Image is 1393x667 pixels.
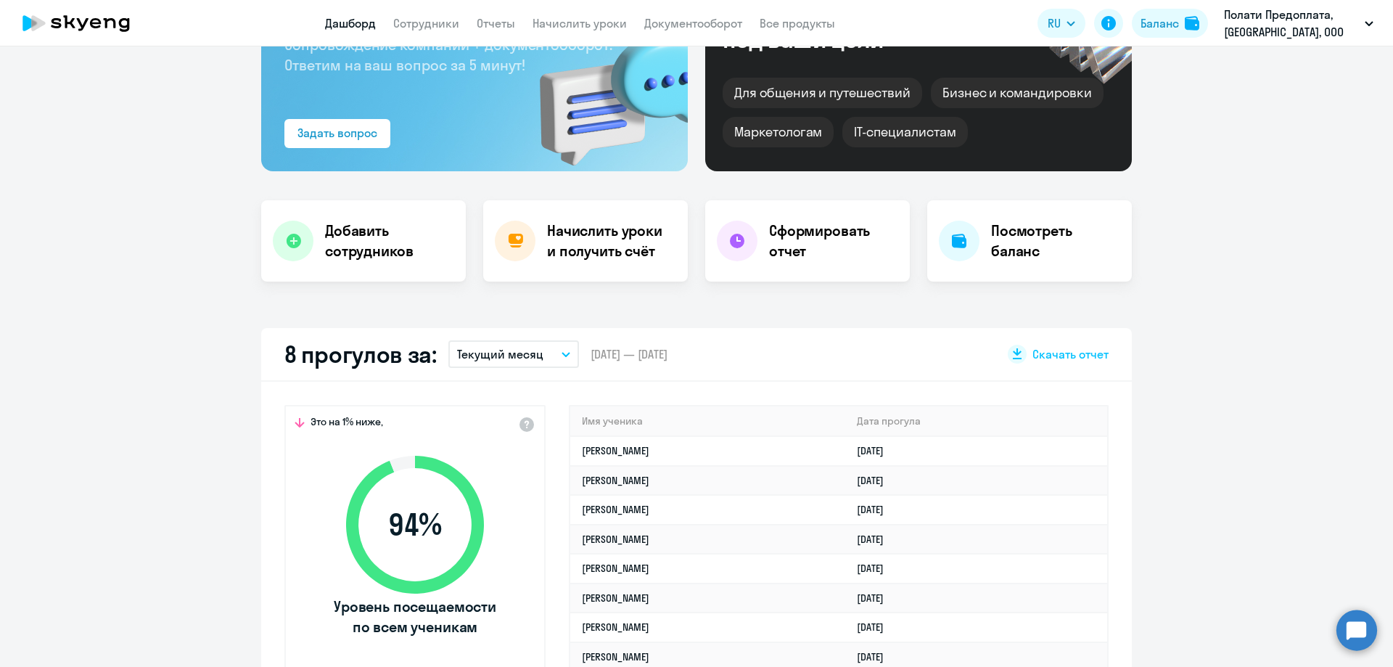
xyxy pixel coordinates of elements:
[582,503,649,516] a: [PERSON_NAME]
[769,221,898,261] h4: Сформировать отчет
[760,16,835,30] a: Все продукты
[857,592,895,605] a: [DATE]
[1048,15,1061,32] span: RU
[591,346,667,362] span: [DATE] — [DATE]
[723,117,834,147] div: Маркетологам
[1032,346,1109,362] span: Скачать отчет
[519,8,688,171] img: bg-img
[325,221,454,261] h4: Добавить сотрудников
[1037,9,1085,38] button: RU
[582,474,649,487] a: [PERSON_NAME]
[325,16,376,30] a: Дашборд
[297,124,377,142] div: Задать вопрос
[332,597,498,637] span: Уровень посещаемости по всем ученикам
[1217,6,1381,41] button: Полати Предоплата, [GEOGRAPHIC_DATA], ООО
[284,340,437,369] h2: 8 прогулов за:
[284,119,390,148] button: Задать вопрос
[931,78,1104,108] div: Бизнес и командировки
[857,562,895,575] a: [DATE]
[582,562,649,575] a: [PERSON_NAME]
[582,650,649,663] a: [PERSON_NAME]
[311,415,383,433] span: Это на 1% ниже,
[1132,9,1208,38] button: Балансbalance
[582,444,649,457] a: [PERSON_NAME]
[842,117,967,147] div: IT-специалистам
[393,16,459,30] a: Сотрудники
[857,533,895,546] a: [DATE]
[857,444,895,457] a: [DATE]
[644,16,742,30] a: Документооборот
[1141,15,1179,32] div: Баланс
[845,406,1107,436] th: Дата прогула
[448,340,579,368] button: Текущий месяц
[857,650,895,663] a: [DATE]
[857,474,895,487] a: [DATE]
[991,221,1120,261] h4: Посмотреть баланс
[533,16,627,30] a: Начислить уроки
[1185,16,1199,30] img: balance
[332,507,498,542] span: 94 %
[1224,6,1359,41] p: Полати Предоплата, [GEOGRAPHIC_DATA], ООО
[582,533,649,546] a: [PERSON_NAME]
[582,592,649,605] a: [PERSON_NAME]
[582,621,649,634] a: [PERSON_NAME]
[723,78,922,108] div: Для общения и путешествий
[457,345,543,363] p: Текущий месяц
[570,406,845,436] th: Имя ученика
[723,2,971,52] div: Курсы английского под ваши цели
[547,221,673,261] h4: Начислить уроки и получить счёт
[477,16,515,30] a: Отчеты
[857,621,895,634] a: [DATE]
[857,503,895,516] a: [DATE]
